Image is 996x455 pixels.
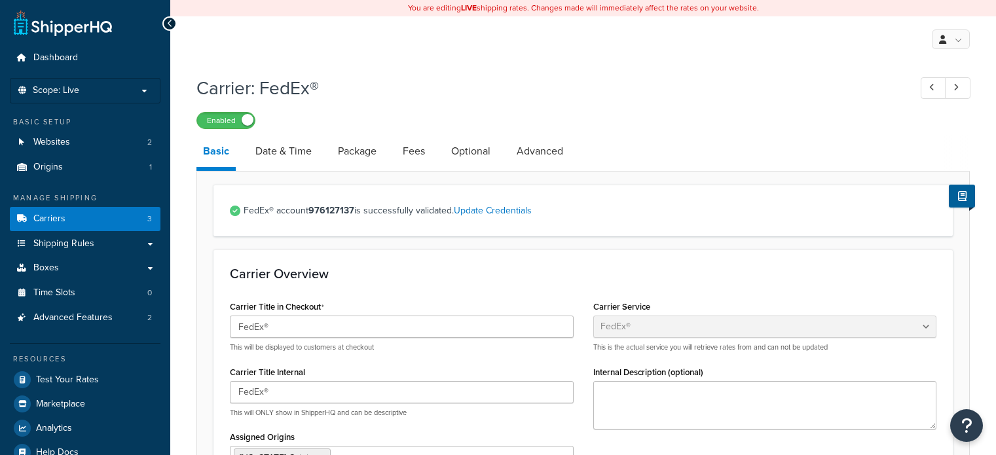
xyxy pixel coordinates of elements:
[33,213,65,225] span: Carriers
[230,367,305,377] label: Carrier Title Internal
[331,136,383,167] a: Package
[950,409,983,442] button: Open Resource Center
[10,130,160,155] a: Websites2
[10,117,160,128] div: Basic Setup
[10,155,160,179] a: Origins1
[147,287,152,299] span: 0
[10,192,160,204] div: Manage Shipping
[33,287,75,299] span: Time Slots
[593,342,937,352] p: This is the actual service you will retrieve rates from and can not be updated
[10,281,160,305] li: Time Slots
[230,302,324,312] label: Carrier Title in Checkout
[33,312,113,323] span: Advanced Features
[593,367,703,377] label: Internal Description (optional)
[33,162,63,173] span: Origins
[230,342,574,352] p: This will be displayed to customers at checkout
[230,432,295,442] label: Assigned Origins
[33,52,78,64] span: Dashboard
[230,266,936,281] h3: Carrier Overview
[10,207,160,231] li: Carriers
[949,185,975,208] button: Show Help Docs
[10,281,160,305] a: Time Slots0
[33,263,59,274] span: Boxes
[445,136,497,167] a: Optional
[10,46,160,70] a: Dashboard
[196,75,896,101] h1: Carrier: FedEx®
[36,399,85,410] span: Marketplace
[10,392,160,416] a: Marketplace
[308,204,354,217] strong: 976127137
[149,162,152,173] span: 1
[36,374,99,386] span: Test Your Rates
[396,136,432,167] a: Fees
[921,77,946,99] a: Previous Record
[33,137,70,148] span: Websites
[10,354,160,365] div: Resources
[197,113,255,128] label: Enabled
[33,238,94,249] span: Shipping Rules
[147,312,152,323] span: 2
[10,155,160,179] li: Origins
[10,416,160,440] a: Analytics
[36,423,72,434] span: Analytics
[147,213,152,225] span: 3
[454,204,532,217] a: Update Credentials
[10,368,160,391] a: Test Your Rates
[461,2,477,14] b: LIVE
[244,202,936,220] span: FedEx® account is successfully validated.
[10,207,160,231] a: Carriers3
[945,77,970,99] a: Next Record
[10,256,160,280] a: Boxes
[230,408,574,418] p: This will ONLY show in ShipperHQ and can be descriptive
[10,306,160,330] li: Advanced Features
[593,302,650,312] label: Carrier Service
[10,232,160,256] a: Shipping Rules
[33,85,79,96] span: Scope: Live
[249,136,318,167] a: Date & Time
[510,136,570,167] a: Advanced
[10,306,160,330] a: Advanced Features2
[147,137,152,148] span: 2
[196,136,236,171] a: Basic
[10,130,160,155] li: Websites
